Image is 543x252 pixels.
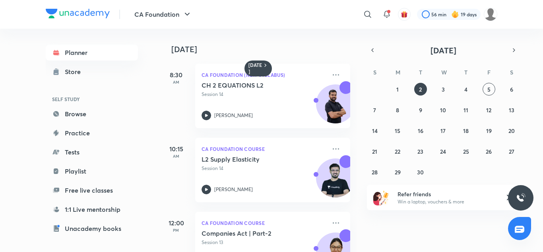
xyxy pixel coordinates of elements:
[440,127,446,135] abbr: September 17, 2025
[417,168,424,176] abbr: September 30, 2025
[437,124,450,137] button: September 17, 2025
[414,145,427,158] button: September 23, 2025
[391,145,404,158] button: September 22, 2025
[460,104,472,116] button: September 11, 2025
[372,127,378,135] abbr: September 14, 2025
[248,62,262,75] h6: [DATE]
[463,106,468,114] abbr: September 11, 2025
[316,89,355,127] img: Avatar
[46,92,138,106] h6: SELF STUDY
[202,218,326,228] p: CA Foundation Course
[202,155,301,163] h5: L2 Supply Elasticity
[487,86,491,93] abbr: September 5, 2025
[202,70,326,80] p: CA Foundation (New Syllabus)
[160,80,192,84] p: AM
[483,124,495,137] button: September 19, 2025
[505,124,518,137] button: September 20, 2025
[373,68,376,76] abbr: Sunday
[463,127,469,135] abbr: September 18, 2025
[46,221,138,236] a: Unacademy books
[401,11,408,18] img: avatar
[451,10,459,18] img: streak
[516,193,526,203] img: ttu
[509,106,514,114] abbr: September 13, 2025
[510,86,513,93] abbr: September 6, 2025
[202,91,326,98] p: Session 14
[391,124,404,137] button: September 15, 2025
[437,104,450,116] button: September 10, 2025
[483,83,495,96] button: September 5, 2025
[398,8,411,21] button: avatar
[414,124,427,137] button: September 16, 2025
[391,104,404,116] button: September 8, 2025
[414,104,427,116] button: September 9, 2025
[505,145,518,158] button: September 27, 2025
[202,229,301,237] h5: Companies Act | Part-2
[202,165,326,172] p: Session 14
[440,148,446,155] abbr: September 24, 2025
[396,106,399,114] abbr: September 8, 2025
[378,45,508,56] button: [DATE]
[46,9,110,20] a: Company Logo
[160,218,192,228] h5: 12:00
[414,166,427,178] button: September 30, 2025
[368,145,381,158] button: September 21, 2025
[487,68,491,76] abbr: Friday
[505,104,518,116] button: September 13, 2025
[46,125,138,141] a: Practice
[202,81,301,89] h5: CH 2 EQUATIONS L2
[460,83,472,96] button: September 4, 2025
[486,106,491,114] abbr: September 12, 2025
[395,168,401,176] abbr: September 29, 2025
[395,148,400,155] abbr: September 22, 2025
[483,104,495,116] button: September 12, 2025
[373,106,376,114] abbr: September 7, 2025
[398,190,495,198] h6: Refer friends
[46,201,138,217] a: 1:1 Live mentorship
[391,166,404,178] button: September 29, 2025
[419,106,422,114] abbr: September 9, 2025
[464,68,467,76] abbr: Thursday
[171,45,358,54] h4: [DATE]
[396,86,399,93] abbr: September 1, 2025
[214,186,253,193] p: [PERSON_NAME]
[214,112,253,119] p: [PERSON_NAME]
[441,68,447,76] abbr: Wednesday
[510,68,513,76] abbr: Saturday
[484,8,497,21] img: kashish kumari
[419,86,422,93] abbr: September 2, 2025
[130,6,197,22] button: CA Foundation
[460,124,472,137] button: September 18, 2025
[486,148,492,155] abbr: September 26, 2025
[202,144,326,154] p: CA Foundation Course
[316,163,355,201] img: Avatar
[368,124,381,137] button: September 14, 2025
[368,166,381,178] button: September 28, 2025
[46,106,138,122] a: Browse
[483,145,495,158] button: September 26, 2025
[46,163,138,179] a: Playlist
[464,86,467,93] abbr: September 4, 2025
[398,198,495,205] p: Win a laptop, vouchers & more
[463,148,469,155] abbr: September 25, 2025
[202,239,326,246] p: Session 13
[46,64,138,80] a: Store
[440,106,446,114] abbr: September 10, 2025
[160,144,192,154] h5: 10:15
[460,145,472,158] button: September 25, 2025
[46,45,138,61] a: Planner
[368,104,381,116] button: September 7, 2025
[373,189,389,205] img: referral
[372,148,377,155] abbr: September 21, 2025
[419,68,422,76] abbr: Tuesday
[46,144,138,160] a: Tests
[437,83,450,96] button: September 3, 2025
[160,228,192,232] p: PM
[418,127,423,135] abbr: September 16, 2025
[160,154,192,158] p: AM
[505,83,518,96] button: September 6, 2025
[395,127,400,135] abbr: September 15, 2025
[372,168,378,176] abbr: September 28, 2025
[65,67,85,76] div: Store
[509,148,514,155] abbr: September 27, 2025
